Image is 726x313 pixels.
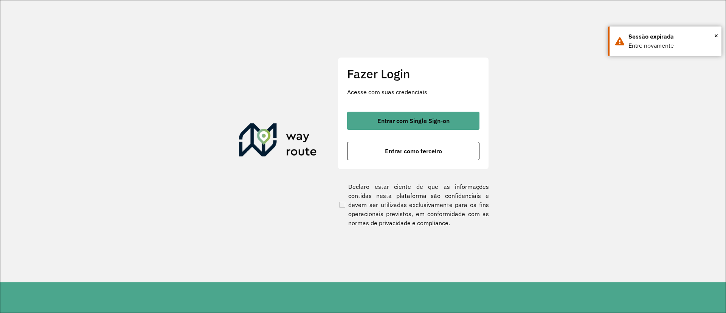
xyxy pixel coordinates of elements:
span: × [714,30,718,41]
label: Declaro estar ciente de que as informações contidas nesta plataforma são confidenciais e devem se... [338,182,489,227]
div: Entre novamente [628,41,716,50]
h2: Fazer Login [347,67,479,81]
span: Entrar com Single Sign-on [377,118,450,124]
button: button [347,142,479,160]
p: Acesse com suas credenciais [347,87,479,97]
span: Entrar como terceiro [385,148,442,154]
button: Close [714,30,718,41]
div: Sessão expirada [628,32,716,41]
img: Roteirizador AmbevTech [239,123,317,160]
button: button [347,112,479,130]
